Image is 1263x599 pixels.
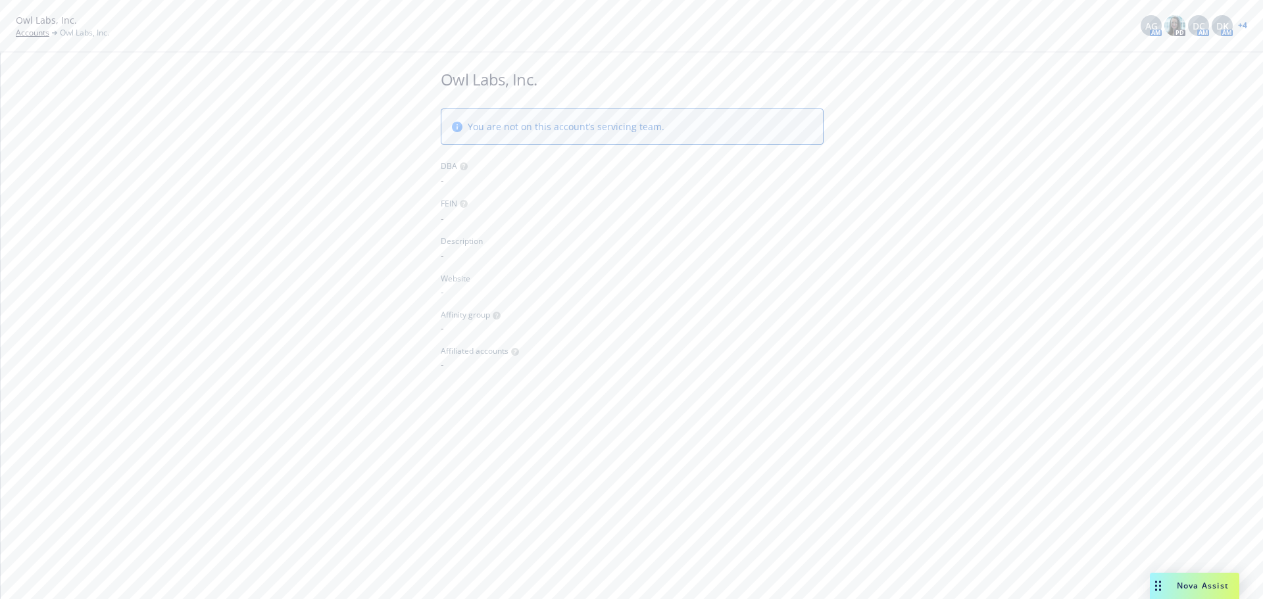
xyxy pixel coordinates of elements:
[1177,580,1229,591] span: Nova Assist
[16,27,49,39] a: Accounts
[441,68,824,90] h1: Owl Labs, Inc.
[468,120,664,133] span: You are not on this account’s servicing team.
[1216,19,1229,33] span: DK
[441,273,824,285] div: Website
[441,309,490,321] span: Affinity group
[1150,573,1239,599] button: Nova Assist
[441,174,824,187] span: -
[441,160,457,172] div: DBA
[441,211,824,225] span: -
[1193,19,1205,33] span: DC
[1150,573,1166,599] div: Drag to move
[60,27,109,39] span: Owl Labs, Inc.
[441,345,508,357] span: Affiliated accounts
[441,321,824,335] span: -
[1164,15,1185,36] img: photo
[441,357,824,371] span: -
[441,285,824,299] div: -
[441,249,824,262] span: -
[1238,22,1247,30] a: + 4
[441,198,457,210] div: FEIN
[441,235,483,247] div: Description
[16,13,77,27] span: Owl Labs, Inc.
[1145,19,1158,33] span: AG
